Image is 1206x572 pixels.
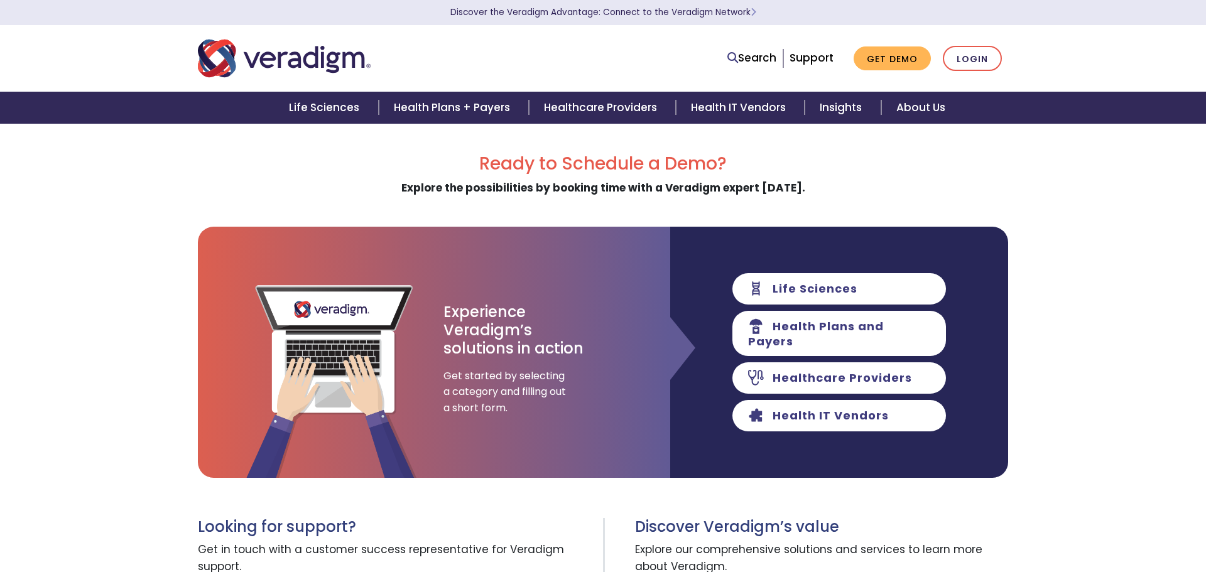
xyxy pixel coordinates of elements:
[805,92,881,124] a: Insights
[450,6,756,18] a: Discover the Veradigm Advantage: Connect to the Veradigm NetworkLearn More
[198,38,371,79] img: Veradigm logo
[854,46,931,71] a: Get Demo
[401,180,805,195] strong: Explore the possibilities by booking time with a Veradigm expert [DATE].
[443,368,569,416] span: Get started by selecting a category and filling out a short form.
[676,92,805,124] a: Health IT Vendors
[198,153,1008,175] h2: Ready to Schedule a Demo?
[943,46,1002,72] a: Login
[751,6,756,18] span: Learn More
[790,50,834,65] a: Support
[529,92,676,124] a: Healthcare Providers
[881,92,960,124] a: About Us
[379,92,529,124] a: Health Plans + Payers
[443,303,585,357] h3: Experience Veradigm’s solutions in action
[727,50,776,67] a: Search
[274,92,378,124] a: Life Sciences
[198,518,594,536] h3: Looking for support?
[635,518,1008,536] h3: Discover Veradigm’s value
